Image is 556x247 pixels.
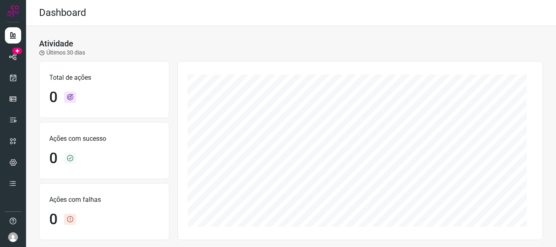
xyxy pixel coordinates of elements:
[39,7,86,19] h2: Dashboard
[7,5,19,17] img: Logo
[49,73,159,83] p: Total de ações
[8,232,18,242] img: avatar-user-boy.jpg
[49,150,57,167] h1: 0
[49,89,57,106] h1: 0
[39,39,73,48] h3: Atividade
[39,48,85,57] p: Últimos 30 dias
[49,134,159,144] p: Ações com sucesso
[49,195,159,205] p: Ações com falhas
[49,211,57,228] h1: 0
